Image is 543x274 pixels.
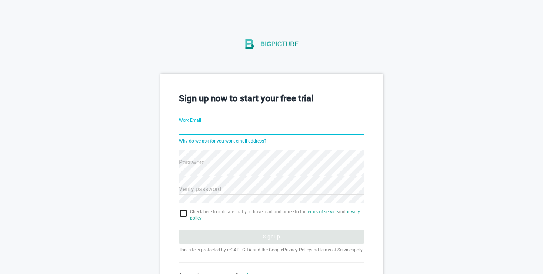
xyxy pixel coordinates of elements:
[190,209,364,221] span: Check here to indicate that you have read and agree to the and
[319,247,352,253] a: Terms of Service
[190,209,360,221] a: privacy policy
[244,29,299,60] img: BigPicture
[179,247,364,253] p: This site is protected by reCAPTCHA and the Google and apply.
[179,92,364,105] h3: Sign up now to start your free trial
[283,247,311,253] a: Privacy Policy
[179,230,364,244] button: Signup
[306,209,338,214] a: terms of service
[179,138,266,144] a: Why do we ask for you work email address?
